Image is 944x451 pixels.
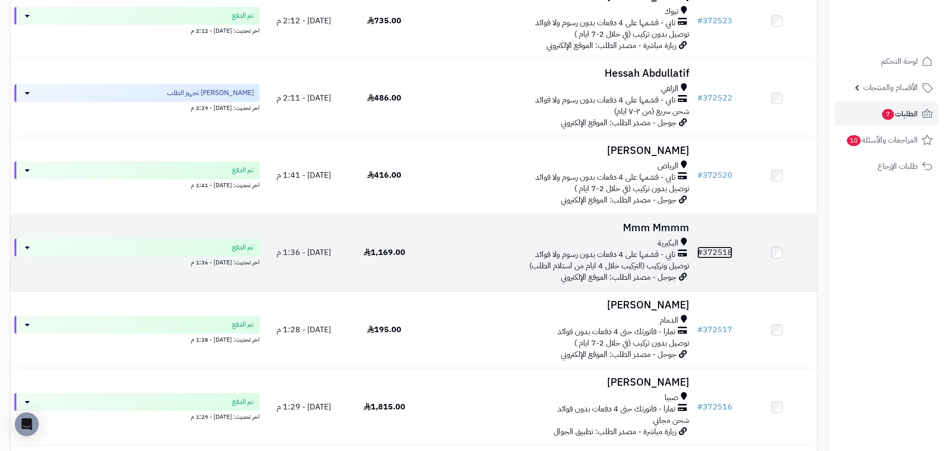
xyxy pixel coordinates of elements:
[14,256,260,267] div: اخر تحديث: [DATE] - 1:36 م
[364,247,405,258] span: 1,169.00
[232,11,254,21] span: تم الدفع
[429,68,689,79] h3: Hessah Abdullatif
[697,247,703,258] span: #
[277,15,331,27] span: [DATE] - 2:12 م
[429,222,689,234] h3: Mmm Mmmm
[232,243,254,252] span: تم الدفع
[535,17,675,29] span: تابي - قسّمها على 4 دفعات بدون رسوم ولا فوائد
[697,92,732,104] a: #372522
[574,28,689,40] span: توصيل بدون تركيب (في خلال 2-7 ايام )
[277,92,331,104] span: [DATE] - 2:11 م
[232,165,254,175] span: تم الدفع
[367,169,401,181] span: 416.00
[535,95,675,106] span: تابي - قسّمها على 4 دفعات بدون رسوم ولا فوائد
[697,324,703,336] span: #
[834,154,938,178] a: طلبات الإرجاع
[878,159,918,173] span: طلبات الإرجاع
[167,88,254,98] span: [PERSON_NAME] تجهيز الطلب
[660,315,678,326] span: الدمام
[834,102,938,126] a: الطلبات7
[429,145,689,156] h3: [PERSON_NAME]
[834,50,938,73] a: لوحة التحكم
[561,194,676,206] span: جوجل - مصدر الطلب: الموقع الإلكتروني
[561,271,676,283] span: جوجل - مصدر الطلب: الموقع الإلكتروني
[614,105,689,117] span: شحن سريع (من ٢-٧ ايام)
[574,183,689,195] span: توصيل بدون تركيب (في خلال 2-7 ايام )
[697,169,703,181] span: #
[847,135,861,146] span: 10
[882,109,894,120] span: 7
[834,128,938,152] a: المراجعات والأسئلة10
[554,426,676,438] span: زيارة مباشرة - مصدر الطلب: تطبيق الجوال
[561,349,676,360] span: جوجل - مصدر الطلب: الموقع الإلكتروني
[697,324,732,336] a: #372517
[277,169,331,181] span: [DATE] - 1:41 م
[277,247,331,258] span: [DATE] - 1:36 م
[697,247,732,258] a: #372518
[232,320,254,330] span: تم الدفع
[557,326,675,338] span: تمارا - فاتورتك حتى 4 دفعات بدون فوائد
[658,160,678,172] span: الرياض
[561,117,676,129] span: جوجل - مصدر الطلب: الموقع الإلكتروني
[429,377,689,388] h3: [PERSON_NAME]
[863,81,918,95] span: الأقسام والمنتجات
[364,401,405,413] span: 1,815.00
[277,401,331,413] span: [DATE] - 1:29 م
[367,92,401,104] span: 486.00
[14,102,260,112] div: اخر تحديث: [DATE] - 2:29 م
[15,412,39,436] div: Open Intercom Messenger
[881,54,918,68] span: لوحة التحكم
[697,15,703,27] span: #
[14,179,260,190] div: اخر تحديث: [DATE] - 1:41 م
[557,403,675,415] span: تمارا - فاتورتك حتى 4 دفعات بدون فوائد
[665,392,678,403] span: صبيا
[661,83,678,95] span: الزلفي
[846,133,918,147] span: المراجعات والأسئلة
[697,15,732,27] a: #372523
[14,411,260,421] div: اخر تحديث: [DATE] - 1:29 م
[535,249,675,260] span: تابي - قسّمها على 4 دفعات بدون رسوم ولا فوائد
[367,324,401,336] span: 195.00
[653,414,689,426] span: شحن مجاني
[529,260,689,272] span: توصيل وتركيب (التركيب خلال 4 ايام من استلام الطلب)
[658,238,678,249] span: البكيرية
[697,401,732,413] a: #372516
[367,15,401,27] span: 735.00
[14,25,260,35] div: اخر تحديث: [DATE] - 2:12 م
[429,300,689,311] h3: [PERSON_NAME]
[881,107,918,121] span: الطلبات
[697,169,732,181] a: #372520
[232,397,254,407] span: تم الدفع
[277,324,331,336] span: [DATE] - 1:28 م
[547,40,676,51] span: زيارة مباشرة - مصدر الطلب: الموقع الإلكتروني
[697,92,703,104] span: #
[665,6,678,17] span: تبوك
[14,334,260,344] div: اخر تحديث: [DATE] - 1:28 م
[535,172,675,183] span: تابي - قسّمها على 4 دفعات بدون رسوم ولا فوائد
[697,401,703,413] span: #
[574,337,689,349] span: توصيل بدون تركيب (في خلال 2-7 ايام )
